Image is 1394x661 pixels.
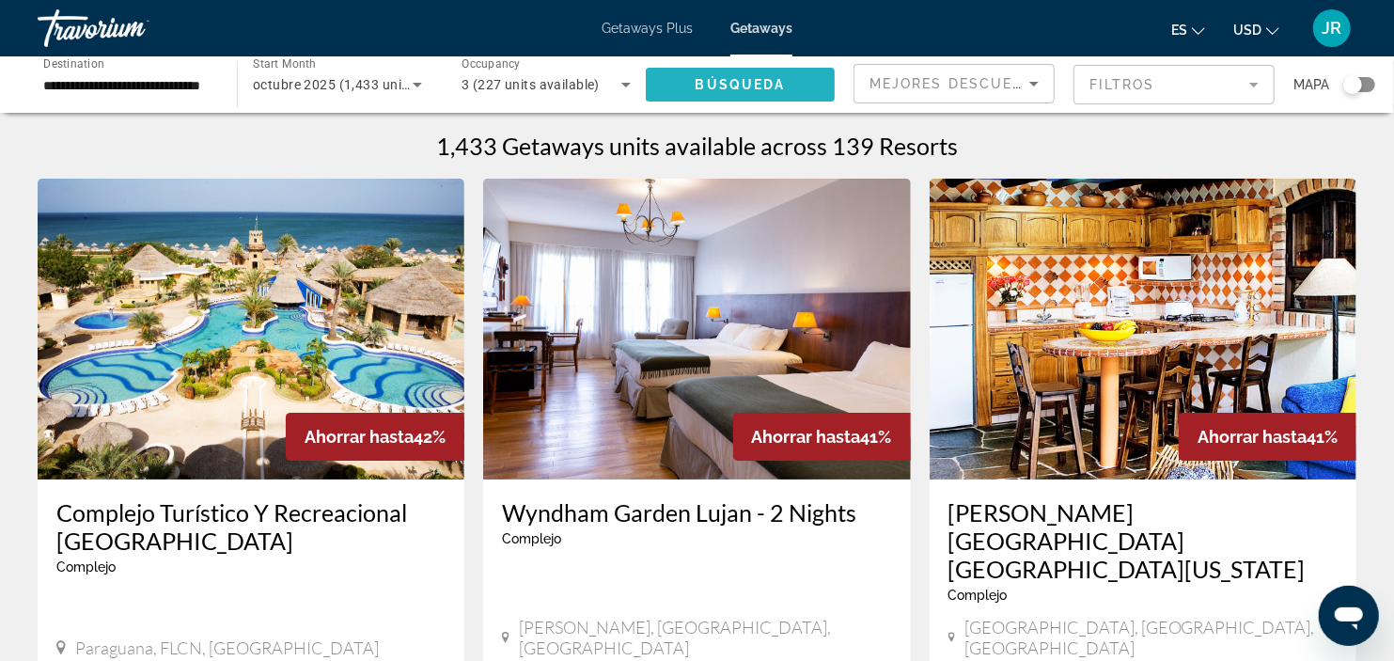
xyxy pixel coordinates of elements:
[752,427,861,447] span: Ahorrar hasta
[462,77,600,92] span: 3 (227 units available)
[502,498,891,527] a: Wyndham Garden Lujan - 2 Nights
[602,21,693,36] a: Getaways Plus
[436,132,958,160] h1: 1,433 Getaways units available across 139 Resorts
[1179,413,1356,461] div: 41%
[696,77,786,92] span: Búsqueda
[1233,23,1261,38] span: USD
[253,58,316,71] span: Start Month
[462,58,521,71] span: Occupancy
[1308,8,1356,48] button: User Menu
[1233,16,1279,43] button: Change currency
[1171,23,1187,38] span: es
[1171,16,1205,43] button: Change language
[38,4,226,53] a: Travorium
[948,498,1338,583] a: [PERSON_NAME][GEOGRAPHIC_DATA] [GEOGRAPHIC_DATA][US_STATE]
[930,179,1356,480] img: C679I01X.jpg
[305,427,414,447] span: Ahorrar hasta
[43,57,104,71] span: Destination
[730,21,792,36] a: Getaways
[1198,427,1307,447] span: Ahorrar hasta
[56,498,446,555] a: Complejo Turístico Y Recreacional [GEOGRAPHIC_DATA]
[646,68,835,102] button: Búsqueda
[253,77,478,92] span: octubre 2025 (1,433 units available)
[519,617,892,658] span: [PERSON_NAME], [GEOGRAPHIC_DATA], [GEOGRAPHIC_DATA]
[502,531,561,546] span: Complejo
[1073,64,1275,105] button: Filter
[869,76,1057,91] span: Mejores descuentos
[483,179,910,480] img: DX23I01X.jpg
[56,559,116,574] span: Complejo
[1323,19,1342,38] span: JR
[1293,71,1329,98] span: Mapa
[733,413,911,461] div: 41%
[286,413,464,461] div: 42%
[964,617,1338,658] span: [GEOGRAPHIC_DATA], [GEOGRAPHIC_DATA], [GEOGRAPHIC_DATA]
[1319,586,1379,646] iframe: Botón para iniciar la ventana de mensajería
[948,588,1008,603] span: Complejo
[38,179,464,480] img: 7507O01X.jpg
[75,637,379,658] span: Paraguana, FLCN, [GEOGRAPHIC_DATA]
[869,72,1039,95] mat-select: Sort by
